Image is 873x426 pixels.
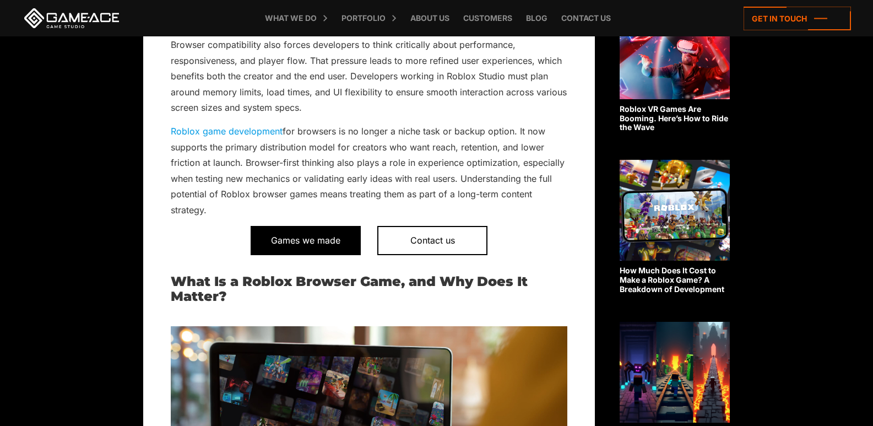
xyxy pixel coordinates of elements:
[620,160,730,261] img: Related
[171,274,567,304] h2: What Is a Roblox Browser Game, and Why Does It Matter?
[377,226,487,255] a: Contact us
[744,7,851,30] a: Get in touch
[620,160,730,294] a: How Much Does It Cost to Make a Roblox Game? A Breakdown of Development
[171,123,567,218] p: for browsers is no longer a niche task or backup option. It now supports the primary distribution...
[620,322,730,423] img: Related
[171,126,283,137] a: Roblox game development
[171,37,567,115] p: Browser compatibility also forces developers to think critically about performance, responsivenes...
[251,226,361,255] a: Games we made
